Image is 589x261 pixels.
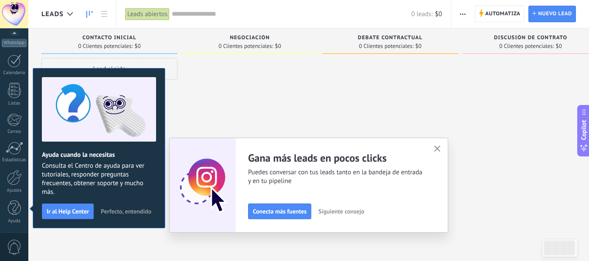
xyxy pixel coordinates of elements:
span: Copilot [579,120,588,140]
span: 0 Clientes potenciales: [499,44,554,49]
div: WhatsApp [2,39,27,47]
span: $0 [415,44,422,49]
a: Automatiza [475,6,524,22]
div: Estadísticas [2,157,27,163]
span: Siguiente consejo [318,208,364,214]
span: $0 [135,44,141,49]
span: Discusión de contrato [494,35,567,41]
span: Leads [41,10,64,18]
span: Automatiza [485,6,521,22]
button: Perfecto, entendido [97,205,155,218]
button: Conecta más fuentes [248,203,311,219]
div: Contacto inicial [46,35,173,42]
div: Negociación [186,35,313,42]
span: $0 [556,44,562,49]
span: Contacto inicial [82,35,136,41]
a: Lista [97,6,112,23]
button: Ir al Help Center [42,203,94,219]
span: Nuevo lead [538,6,572,22]
span: Perfecto, entendido [101,208,151,214]
a: Nuevo lead [528,6,576,22]
span: Conecta más fuentes [253,208,306,214]
span: 0 Clientes potenciales: [359,44,413,49]
div: Calendario [2,70,27,76]
div: Debate contractual [327,35,454,42]
div: Correo [2,129,27,135]
div: Leads abiertos [125,8,170,20]
span: $0 [435,10,442,18]
div: Ajustes [2,188,27,193]
span: 0 Clientes potenciales: [218,44,273,49]
span: $0 [275,44,281,49]
button: Más [456,6,469,22]
span: Negociación [230,35,270,41]
h2: Ayuda cuando la necesitas [42,151,156,159]
span: Ir al Help Center [47,208,89,214]
a: Leads [82,6,97,23]
h2: Gana más leads en pocos clicks [248,151,423,165]
span: Puedes conversar con tus leads tanto en la bandeja de entrada y en tu pipeline [248,168,423,186]
button: Siguiente consejo [314,205,368,218]
span: Debate contractual [358,35,422,41]
span: 0 leads: [411,10,432,18]
span: Consulta el Centro de ayuda para ver tutoriales, responder preguntas frecuentes, obtener soporte ... [42,162,156,197]
span: 0 Clientes potenciales: [78,44,133,49]
div: Listas [2,101,27,106]
div: Ayuda [2,218,27,224]
div: Lead rápido [41,58,177,80]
